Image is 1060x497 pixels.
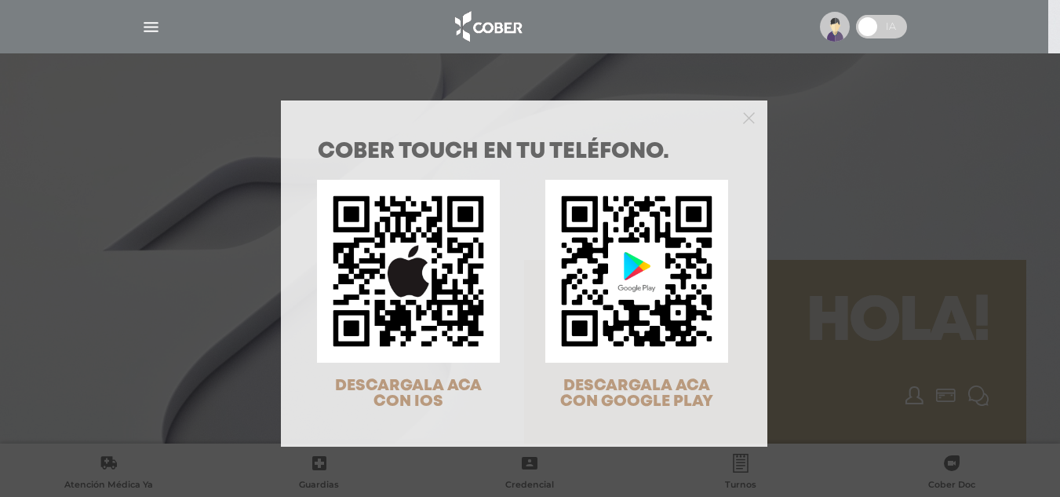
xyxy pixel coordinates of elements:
span: DESCARGALA ACA CON IOS [335,378,482,409]
button: Close [743,110,755,124]
span: DESCARGALA ACA CON GOOGLE PLAY [560,378,713,409]
h1: COBER TOUCH en tu teléfono. [318,141,730,163]
img: qr-code [545,180,728,363]
img: qr-code [317,180,500,363]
